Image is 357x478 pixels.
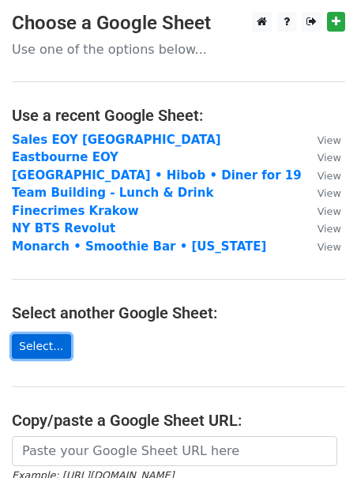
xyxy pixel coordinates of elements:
a: Finecrimes Krakow [12,204,139,218]
small: View [318,170,341,182]
a: Sales EOY [GEOGRAPHIC_DATA] [12,133,221,147]
h4: Select another Google Sheet: [12,303,345,322]
a: View [302,186,341,200]
small: View [318,241,341,253]
a: View [302,168,341,183]
a: NY BTS Revolut [12,221,115,235]
small: View [318,187,341,199]
a: View [302,133,341,147]
small: View [318,223,341,235]
a: View [302,239,341,254]
a: Monarch • Smoothie Bar • [US_STATE] [12,239,266,254]
a: View [302,204,341,218]
small: View [318,152,341,164]
h4: Use a recent Google Sheet: [12,106,345,125]
input: Paste your Google Sheet URL here [12,436,337,466]
small: View [318,134,341,146]
a: View [302,221,341,235]
p: Use one of the options below... [12,41,345,58]
small: View [318,205,341,217]
a: View [302,150,341,164]
a: Eastbourne EOY [12,150,118,164]
h4: Copy/paste a Google Sheet URL: [12,411,345,430]
a: Select... [12,334,71,359]
a: [GEOGRAPHIC_DATA] • Hibob • Diner for 19 [12,168,302,183]
h3: Choose a Google Sheet [12,12,345,35]
a: Team Building - Lunch & Drink [12,186,213,200]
